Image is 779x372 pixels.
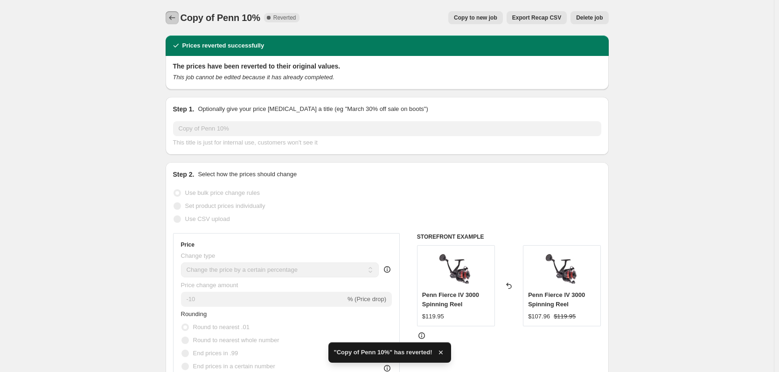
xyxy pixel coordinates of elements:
button: Export Recap CSV [507,11,567,24]
span: Rounding [181,310,207,317]
span: Copy of Penn 10% [181,13,260,23]
span: Penn Fierce IV 3000 Spinning Reel [528,291,585,308]
span: Price change amount [181,282,238,289]
h3: Price [181,241,195,248]
div: $119.95 [422,312,444,321]
span: "Copy of Penn 10%" has reverted! [334,348,432,357]
span: % (Price drop) [348,296,386,303]
span: Use bulk price change rules [185,189,260,196]
span: Round to nearest .01 [193,324,250,331]
div: help [383,265,392,274]
p: Optionally give your price [MEDICAL_DATA] a title (eg "March 30% off sale on boots") [198,104,428,114]
button: Price change jobs [166,11,179,24]
span: End prices in a certain number [193,363,275,370]
input: -15 [181,292,346,307]
h2: Prices reverted successfully [182,41,264,50]
h2: Step 2. [173,170,195,179]
span: Reverted [273,14,296,21]
button: Copy to new job [448,11,503,24]
span: This title is just for internal use, customers won't see it [173,139,318,146]
span: Penn Fierce IV 3000 Spinning Reel [422,291,479,308]
span: Copy to new job [454,14,497,21]
input: 30% off holiday sale [173,121,601,136]
p: Select how the prices should change [198,170,297,179]
h2: Step 1. [173,104,195,114]
span: Export Recap CSV [512,14,561,21]
span: Set product prices individually [185,202,265,209]
span: Change type [181,252,216,259]
div: $107.96 [528,312,550,321]
img: Fierce-IV-3000-Alt1_80x.jpg [437,250,474,288]
h2: The prices have been reverted to their original values. [173,62,601,71]
span: Round to nearest whole number [193,337,279,344]
h6: STOREFRONT EXAMPLE [417,233,601,241]
button: Delete job [570,11,608,24]
span: End prices in .99 [193,350,238,357]
strike: $119.95 [554,312,576,321]
img: Fierce-IV-3000-Alt1_80x.jpg [543,250,581,288]
span: Delete job [576,14,603,21]
i: This job cannot be edited because it has already completed. [173,74,334,81]
span: Use CSV upload [185,215,230,222]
